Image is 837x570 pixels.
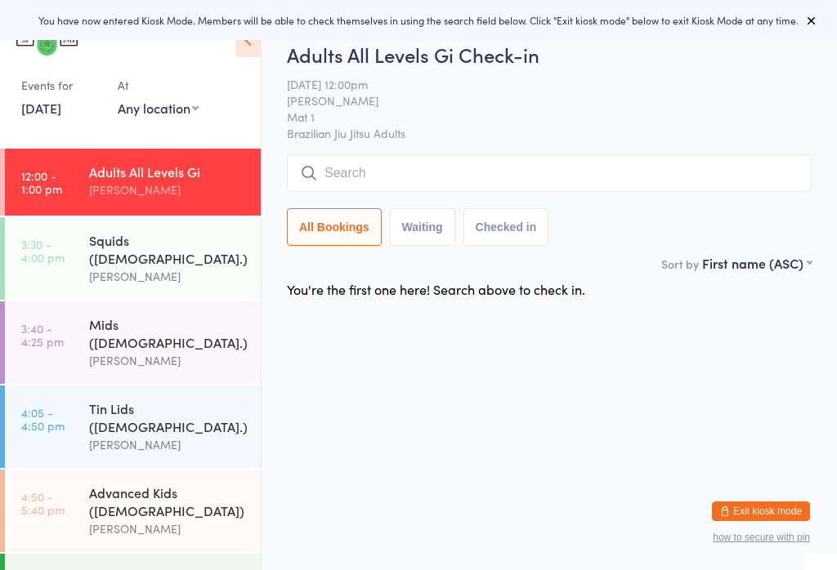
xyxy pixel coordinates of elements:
[21,238,65,264] time: 3:30 - 4:00 pm
[21,72,101,99] div: Events for
[89,519,247,538] div: [PERSON_NAME]
[5,149,261,216] a: 12:00 -1:00 pmAdults All Levels Gi[PERSON_NAME]
[21,406,65,432] time: 4:05 - 4:50 pm
[287,208,382,246] button: All Bookings
[89,163,247,180] div: Adults All Levels Gi
[661,256,699,272] label: Sort by
[702,254,812,272] div: First name (ASC)
[118,72,199,99] div: At
[118,99,199,117] div: Any location
[89,351,247,370] div: [PERSON_NAME]
[463,208,549,246] button: Checked in
[21,490,65,516] time: 4:50 - 5:40 pm
[287,76,786,92] span: [DATE] 12:00pm
[21,322,64,348] time: 3:40 - 4:25 pm
[89,435,247,454] div: [PERSON_NAME]
[89,315,247,351] div: Mids ([DEMOGRAPHIC_DATA].)
[26,13,811,27] div: You have now entered Kiosk Mode. Members will be able to check themselves in using the search fie...
[287,92,786,109] span: [PERSON_NAME]
[89,483,247,519] div: Advanced Kids ([DEMOGRAPHIC_DATA])
[21,169,62,195] time: 12:00 - 1:00 pm
[287,109,786,125] span: Mat 1
[713,532,810,543] button: how to secure with pin
[5,301,261,384] a: 3:40 -4:25 pmMids ([DEMOGRAPHIC_DATA].)[PERSON_NAME]
[89,231,247,267] div: Squids ([DEMOGRAPHIC_DATA].)
[712,501,810,521] button: Exit kiosk mode
[287,154,812,192] input: Search
[89,180,247,199] div: [PERSON_NAME]
[287,280,585,298] div: You're the first one here! Search above to check in.
[89,267,247,286] div: [PERSON_NAME]
[5,217,261,300] a: 3:30 -4:00 pmSquids ([DEMOGRAPHIC_DATA].)[PERSON_NAME]
[5,470,261,552] a: 4:50 -5:40 pmAdvanced Kids ([DEMOGRAPHIC_DATA])[PERSON_NAME]
[5,385,261,468] a: 4:05 -4:50 pmTin Lids ([DEMOGRAPHIC_DATA].)[PERSON_NAME]
[390,208,455,246] button: Waiting
[21,99,61,117] a: [DATE]
[287,125,812,141] span: Brazilian Jiu Jitsu Adults
[287,41,812,68] h2: Adults All Levels Gi Check-in
[89,399,247,435] div: Tin Lids ([DEMOGRAPHIC_DATA].)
